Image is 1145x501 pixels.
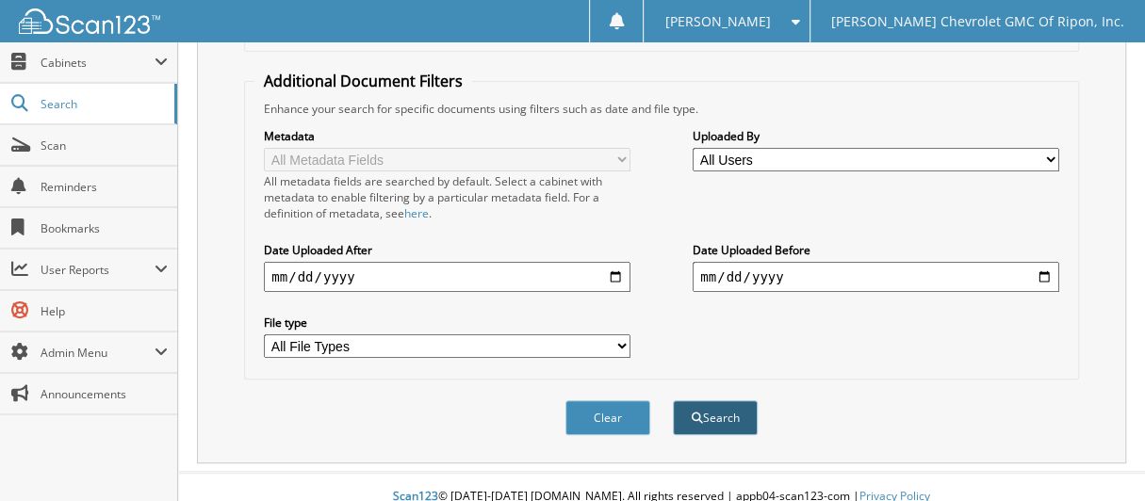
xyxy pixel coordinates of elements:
[41,96,165,112] span: Search
[254,101,1068,117] div: Enhance your search for specific documents using filters such as date and file type.
[264,242,630,258] label: Date Uploaded After
[41,262,155,278] span: User Reports
[264,262,630,292] input: start
[665,16,771,27] span: [PERSON_NAME]
[264,315,630,331] label: File type
[41,220,168,236] span: Bookmarks
[673,400,758,435] button: Search
[404,205,429,221] a: here
[41,303,168,319] span: Help
[264,128,630,144] label: Metadata
[41,345,155,361] span: Admin Menu
[41,137,168,154] span: Scan
[254,71,472,91] legend: Additional Document Filters
[565,400,650,435] button: Clear
[19,8,160,34] img: scan123-logo-white.svg
[264,173,630,221] div: All metadata fields are searched by default. Select a cabinet with metadata to enable filtering b...
[41,55,155,71] span: Cabinets
[41,179,168,195] span: Reminders
[693,262,1059,292] input: end
[831,16,1124,27] span: [PERSON_NAME] Chevrolet GMC Of Ripon, Inc.
[41,386,168,402] span: Announcements
[693,128,1059,144] label: Uploaded By
[693,242,1059,258] label: Date Uploaded Before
